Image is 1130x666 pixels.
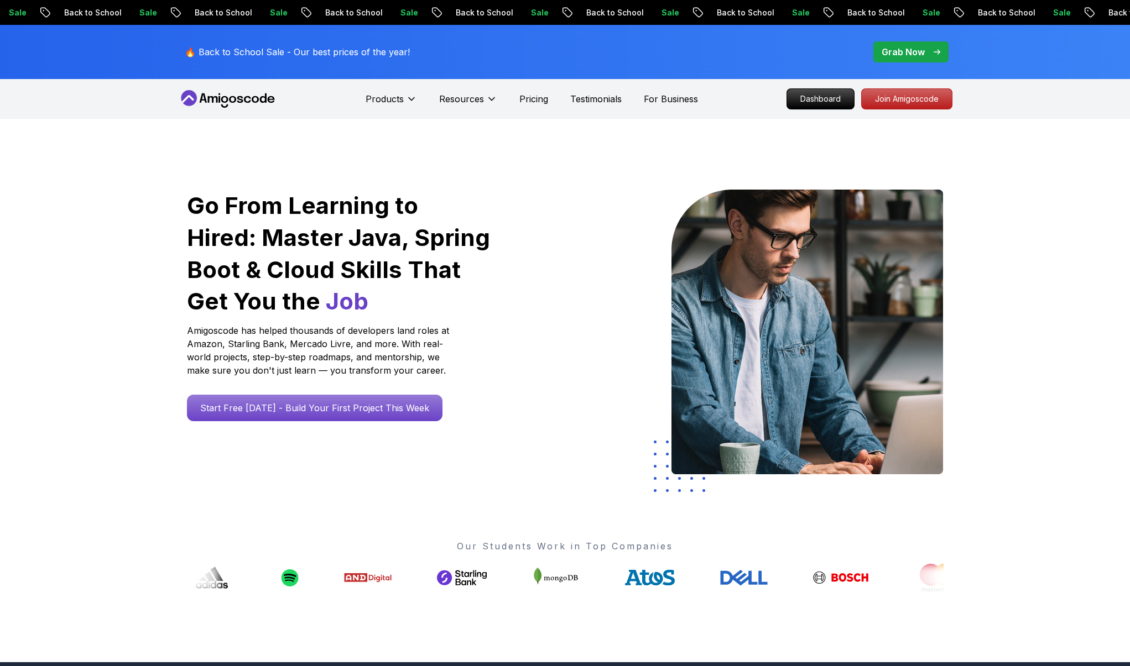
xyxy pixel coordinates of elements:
p: Join Amigoscode [862,89,952,109]
button: Resources [439,92,497,114]
a: Start Free [DATE] - Build Your First Project This Week [187,395,442,421]
a: Testimonials [570,92,622,106]
p: Sale [522,7,558,18]
p: Back to School [839,7,914,18]
p: Amigoscode has helped thousands of developers land roles at Amazon, Starling Bank, Mercado Livre,... [187,324,452,377]
img: hero [671,190,943,474]
p: Back to School [708,7,783,18]
p: Sale [1044,7,1080,18]
a: Pricing [519,92,548,106]
a: For Business [644,92,698,106]
p: 🔥 Back to School Sale - Our best prices of the year! [185,45,410,59]
p: Dashboard [787,89,854,109]
p: Sale [392,7,427,18]
a: Dashboard [787,88,855,109]
p: Back to School [447,7,522,18]
p: Back to School [186,7,261,18]
p: Back to School [577,7,653,18]
p: Grab Now [882,45,925,59]
p: Our Students Work in Top Companies [187,539,944,553]
p: Sale [131,7,166,18]
p: Sale [261,7,296,18]
p: Sale [914,7,949,18]
button: Products [366,92,417,114]
p: Back to School [316,7,392,18]
p: Products [366,92,404,106]
h1: Go From Learning to Hired: Master Java, Spring Boot & Cloud Skills That Get You the [187,190,492,317]
p: Back to School [55,7,131,18]
a: Join Amigoscode [861,88,952,109]
p: Sale [783,7,819,18]
p: Sale [653,7,688,18]
p: Resources [439,92,484,106]
p: Back to School [969,7,1044,18]
span: Job [326,287,368,315]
